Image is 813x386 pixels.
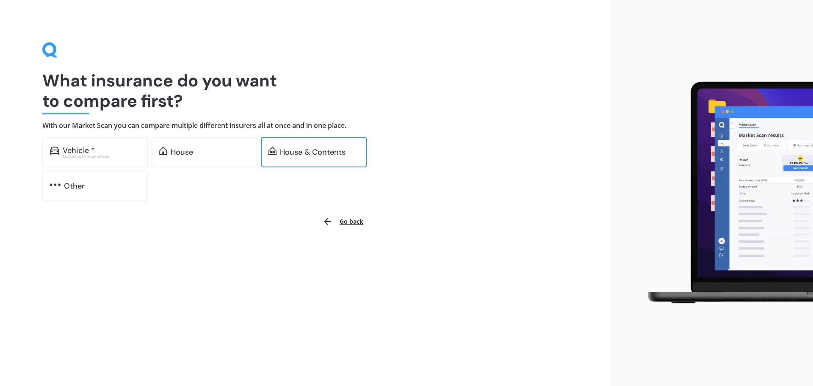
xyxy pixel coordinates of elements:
h4: With our Market Scan you can compare multiple different insurers all at once and in one place. [42,121,567,130]
button: Go back [318,211,368,232]
div: Other [64,182,85,190]
img: other.81dba5aafe580aa69f38.svg [50,181,61,189]
img: home-and-contents.b802091223b8502ef2dd.svg [268,147,277,155]
div: Excludes commercial vehicles [63,155,141,158]
img: car.f15378c7a67c060ca3f3.svg [50,147,59,155]
img: laptop.webp [636,77,813,310]
div: Vehicle * [63,146,95,155]
div: House & Contents [280,148,346,156]
div: House [171,148,193,156]
h1: What insurance do you want to compare first? [42,70,567,111]
img: home.91c183c226a05b4dc763.svg [159,147,167,155]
